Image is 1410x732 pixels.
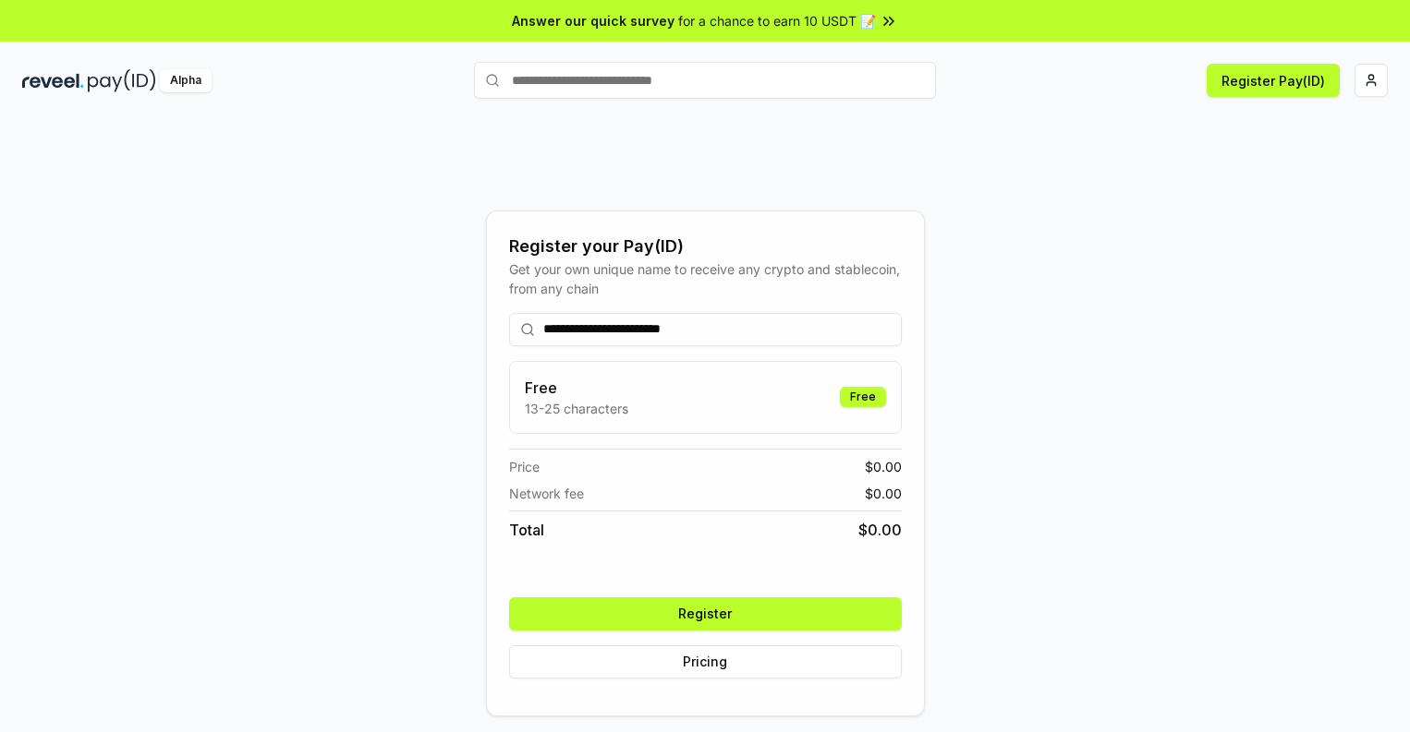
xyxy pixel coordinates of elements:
[88,69,156,92] img: pay_id
[525,377,628,399] h3: Free
[525,399,628,418] p: 13-25 characters
[509,457,540,476] span: Price
[509,519,544,541] span: Total
[509,645,902,678] button: Pricing
[509,259,902,298] div: Get your own unique name to receive any crypto and stablecoin, from any chain
[840,387,886,407] div: Free
[858,519,902,541] span: $ 0.00
[865,484,902,503] span: $ 0.00
[678,11,876,30] span: for a chance to earn 10 USDT 📝
[509,484,584,503] span: Network fee
[865,457,902,476] span: $ 0.00
[509,234,902,259] div: Register your Pay(ID)
[22,69,84,92] img: reveel_dark
[160,69,212,92] div: Alpha
[509,597,902,630] button: Register
[512,11,675,30] span: Answer our quick survey
[1207,64,1340,97] button: Register Pay(ID)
